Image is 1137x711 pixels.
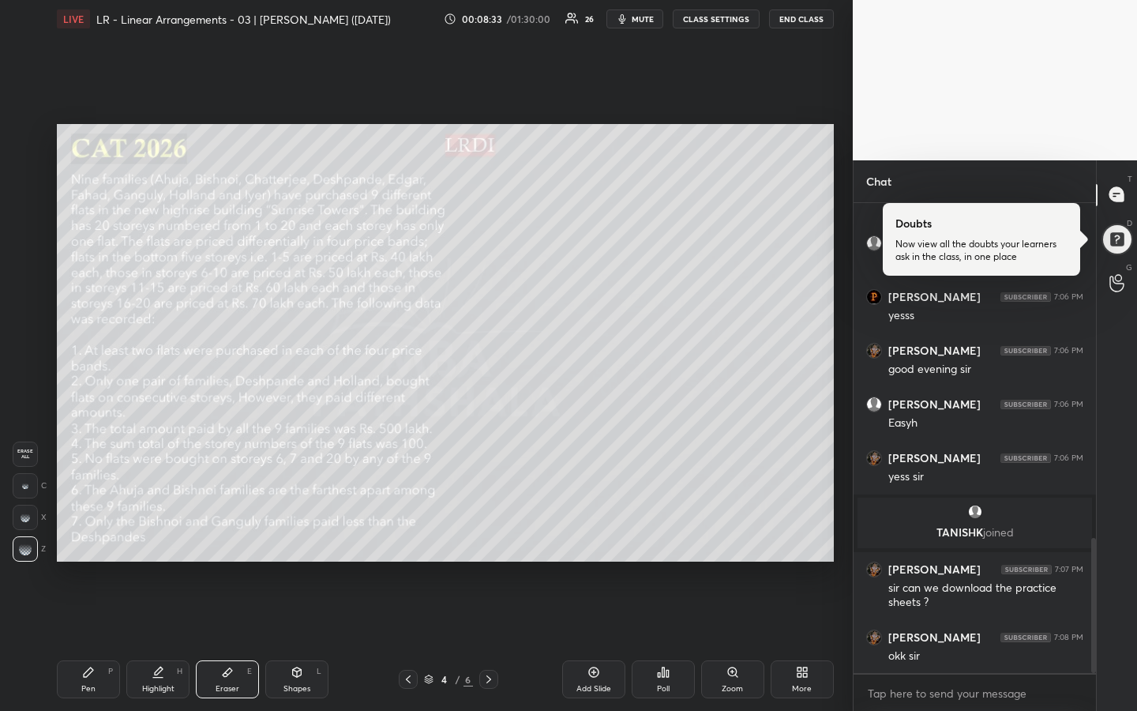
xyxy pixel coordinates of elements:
[1055,565,1083,574] div: 7:07 PM
[13,536,46,562] div: Z
[1000,292,1051,302] img: 4P8fHbbgJtejmAAAAAElFTkSuQmCC
[888,562,981,577] h6: [PERSON_NAME]
[888,308,1083,324] div: yesss
[1000,346,1051,355] img: 4P8fHbbgJtejmAAAAAElFTkSuQmCC
[867,236,881,250] img: default.png
[96,12,391,27] h4: LR - Linear Arrangements - 03 | [PERSON_NAME] ([DATE])
[13,449,37,460] span: Erase all
[1128,173,1132,185] p: T
[13,505,47,530] div: X
[283,685,310,693] div: Shapes
[673,9,760,28] button: CLASS SETTINGS
[1001,565,1052,574] img: 4P8fHbbgJtejmAAAAAElFTkSuQmCC
[81,685,96,693] div: Pen
[888,630,981,645] h6: [PERSON_NAME]
[867,630,881,645] img: thumbnail.jpg
[177,668,182,675] div: H
[967,504,983,520] img: default.png
[867,397,881,412] img: default.png
[632,13,654,24] span: mute
[888,397,981,412] h6: [PERSON_NAME]
[456,675,460,684] div: /
[888,451,981,465] h6: [PERSON_NAME]
[1054,453,1083,463] div: 7:06 PM
[606,9,663,28] button: mute
[854,203,1096,674] div: grid
[216,685,239,693] div: Eraser
[576,685,611,693] div: Add Slide
[983,525,1014,540] span: joined
[867,344,881,358] img: thumbnail.jpg
[463,672,473,687] div: 6
[1000,453,1051,463] img: 4P8fHbbgJtejmAAAAAElFTkSuQmCC
[867,451,881,465] img: thumbnail.jpg
[585,15,594,23] div: 26
[867,562,881,577] img: thumbnail.jpg
[792,685,812,693] div: More
[1127,217,1132,229] p: D
[247,668,252,675] div: E
[722,685,743,693] div: Zoom
[1054,292,1083,302] div: 7:06 PM
[1000,633,1051,642] img: 4P8fHbbgJtejmAAAAAElFTkSuQmCC
[854,160,904,202] p: Chat
[888,416,1083,431] div: Easyh
[13,473,47,498] div: C
[108,668,113,675] div: P
[867,526,1083,539] p: TANISHK
[888,290,981,304] h6: [PERSON_NAME]
[437,675,452,684] div: 4
[1054,400,1083,409] div: 7:06 PM
[867,290,881,304] img: thumbnail.jpg
[142,685,174,693] div: Highlight
[888,649,1083,664] div: okk sir
[1054,346,1083,355] div: 7:06 PM
[317,668,321,675] div: L
[1054,633,1083,642] div: 7:08 PM
[888,581,1083,611] div: sir can we download the practice sheets ?
[1000,400,1051,409] img: 4P8fHbbgJtejmAAAAAElFTkSuQmCC
[657,685,670,693] div: Poll
[1126,261,1132,273] p: G
[769,9,834,28] button: END CLASS
[888,469,1083,485] div: yess sir
[57,9,90,28] div: LIVE
[888,362,1083,378] div: good evening sir
[888,344,981,358] h6: [PERSON_NAME]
